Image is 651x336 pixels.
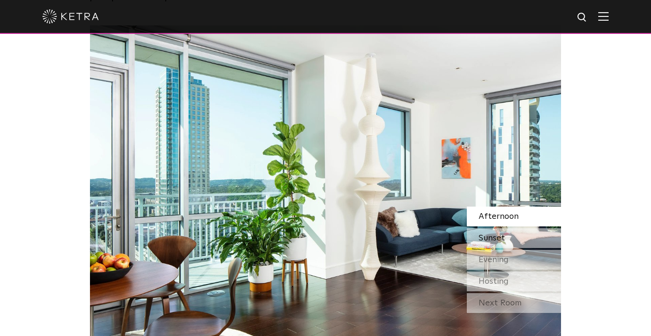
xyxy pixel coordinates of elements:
[479,256,509,264] span: Evening
[577,12,588,24] img: search icon
[42,9,99,24] img: ketra-logo-2019-white
[479,234,505,242] span: Sunset
[598,12,609,21] img: Hamburger%20Nav.svg
[467,293,561,313] div: Next Room
[479,277,509,286] span: Hosting
[479,212,519,221] span: Afternoon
